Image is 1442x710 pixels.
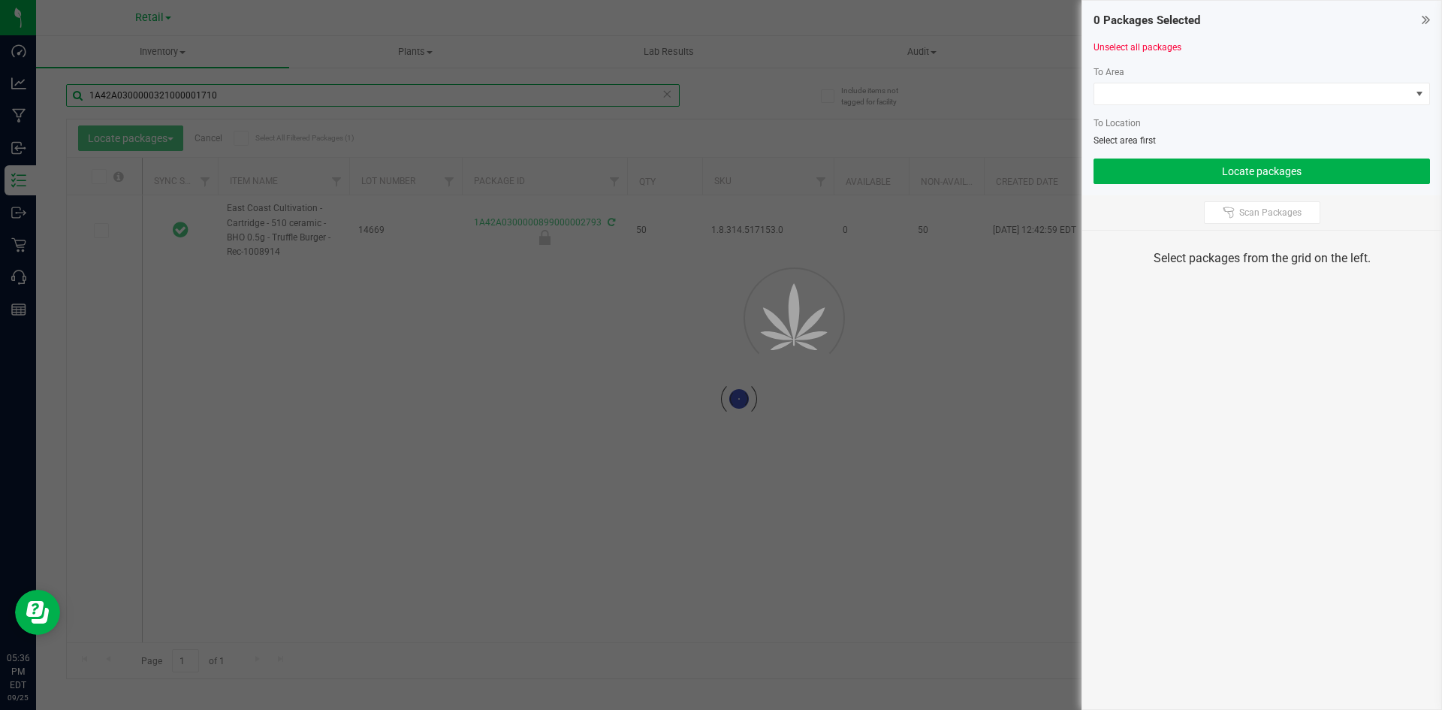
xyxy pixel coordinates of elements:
button: Scan Packages [1204,201,1320,224]
span: To Location [1094,118,1141,128]
button: Locate packages [1094,159,1430,184]
span: Select area first [1094,135,1156,146]
span: To Area [1094,67,1124,77]
a: Unselect all packages [1094,42,1181,53]
div: Select packages from the grid on the left. [1101,249,1422,267]
iframe: Resource center [15,590,60,635]
span: Scan Packages [1239,207,1302,219]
